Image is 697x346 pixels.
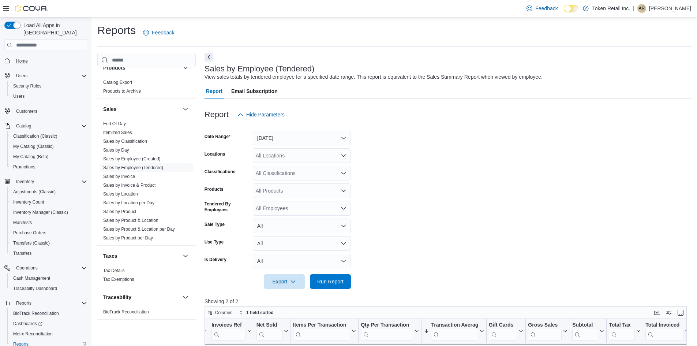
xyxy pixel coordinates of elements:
[13,122,87,130] span: Catalog
[13,57,31,66] a: Home
[16,73,27,79] span: Users
[13,164,35,170] span: Promotions
[572,322,604,341] button: Subtotal
[664,308,673,317] button: Display options
[103,309,149,315] a: BioTrack Reconciliation
[205,134,231,139] label: Date Range
[10,152,87,161] span: My Catalog (Beta)
[103,64,125,71] h3: Products
[103,268,125,274] span: Tax Details
[13,331,53,337] span: Metrc Reconciliation
[10,142,87,151] span: My Catalog (Classic)
[7,228,90,238] button: Purchase Orders
[7,141,90,152] button: My Catalog (Classic)
[103,252,117,260] h3: Taxes
[10,187,59,196] a: Adjustments (Classic)
[103,294,180,301] button: Traceability
[15,5,48,12] img: Cova
[341,205,346,211] button: Open list of options
[1,106,90,116] button: Customers
[103,277,134,282] a: Tax Exemptions
[7,248,90,258] button: Transfers
[13,230,46,236] span: Purchase Orders
[10,218,35,227] a: Manifests
[7,319,90,329] a: Dashboards
[13,177,37,186] button: Inventory
[253,254,351,268] button: All
[645,322,689,341] button: Total Invoiced
[97,119,196,245] div: Sales
[10,228,49,237] a: Purchase Orders
[564,5,579,12] input: Dark Mode
[1,263,90,273] button: Operations
[524,1,561,16] a: Feedback
[103,138,147,144] span: Sales by Classification
[676,308,685,317] button: Enter fullscreen
[103,156,161,162] span: Sales by Employee (Created)
[528,322,562,329] div: Gross Sales
[103,121,126,126] a: End Of Day
[7,308,90,319] button: BioTrack Reconciliation
[13,310,59,316] span: BioTrack Reconciliation
[7,81,90,91] button: Security Roles
[103,80,132,85] a: Catalog Export
[7,91,90,101] button: Users
[7,187,90,197] button: Adjustments (Classic)
[1,176,90,187] button: Inventory
[205,53,213,62] button: Next
[13,144,54,149] span: My Catalog (Classic)
[103,209,136,214] a: Sales by Product
[103,235,153,241] a: Sales by Product per Day
[13,133,57,139] span: Classification (Classic)
[13,299,34,308] button: Reports
[609,322,635,341] div: Total Tax
[7,152,90,162] button: My Catalog (Beta)
[13,199,44,205] span: Inventory Count
[205,169,236,175] label: Classifications
[97,266,196,287] div: Taxes
[103,105,180,113] button: Sales
[609,322,641,341] button: Total Tax
[215,310,232,316] span: Columns
[609,322,635,329] div: Total Tax
[103,182,155,188] span: Sales by Invoice & Product
[13,83,41,89] span: Security Roles
[181,252,190,260] button: Taxes
[424,322,484,341] button: Transaction Average
[13,107,87,116] span: Customers
[16,108,37,114] span: Customers
[103,252,180,260] button: Taxes
[572,322,598,329] div: Subtotal
[361,322,413,329] div: Qty Per Transaction
[1,71,90,81] button: Users
[361,322,419,341] button: Qty Per Transaction
[13,71,87,80] span: Users
[103,276,134,282] span: Tax Exemptions
[10,187,87,196] span: Adjustments (Classic)
[268,274,300,289] span: Export
[205,239,224,245] label: Use Type
[341,153,346,159] button: Open list of options
[10,92,87,101] span: Users
[103,235,153,241] span: Sales by Product per Day
[13,154,49,160] span: My Catalog (Beta)
[103,148,129,153] a: Sales by Day
[10,330,56,338] a: Metrc Reconciliation
[653,308,662,317] button: Keyboard shortcuts
[103,268,125,273] a: Tax Details
[633,4,634,13] p: |
[293,322,350,329] div: Items Per Transaction
[7,329,90,339] button: Metrc Reconciliation
[431,322,478,329] div: Transaction Average
[13,177,87,186] span: Inventory
[13,122,34,130] button: Catalog
[649,4,691,13] p: [PERSON_NAME]
[246,111,285,118] span: Hide Parameters
[246,310,274,316] span: 1 field sorted
[7,162,90,172] button: Promotions
[103,64,180,71] button: Products
[645,322,683,329] div: Total Invoiced
[256,322,282,329] div: Net Sold
[10,218,87,227] span: Manifests
[16,58,28,64] span: Home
